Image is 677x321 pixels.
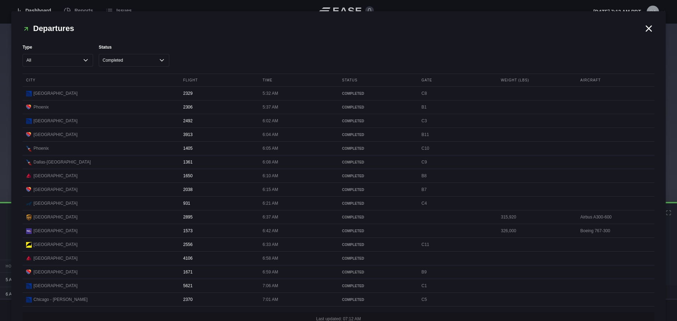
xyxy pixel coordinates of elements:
div: 2370 [180,293,257,306]
div: 3913 [180,128,257,141]
div: City [23,74,178,86]
span: B9 [421,270,427,274]
div: Gate [418,74,495,86]
span: [GEOGRAPHIC_DATA] [33,186,78,193]
span: [GEOGRAPHIC_DATA] [33,241,78,248]
div: 931 [180,197,257,210]
span: [GEOGRAPHIC_DATA] [33,283,78,289]
span: Airbus A300-600 [580,215,612,220]
div: COMPLETED [342,160,413,165]
div: 1573 [180,224,257,237]
span: C4 [421,201,427,206]
span: 6:37 AM [263,215,278,220]
span: [GEOGRAPHIC_DATA] [33,214,78,220]
span: B7 [421,187,427,192]
div: COMPLETED [342,215,413,220]
span: 315,920 [501,215,516,220]
span: C9 [421,160,427,165]
div: 2492 [180,114,257,128]
div: COMPLETED [342,270,413,275]
span: Dallas-[GEOGRAPHIC_DATA] [33,159,91,165]
span: 7:06 AM [263,283,278,288]
span: 6:59 AM [263,270,278,274]
span: B11 [421,132,429,137]
span: 6:15 AM [263,187,278,192]
span: 6:58 AM [263,256,278,261]
span: Boeing 767-300 [580,228,610,233]
div: COMPLETED [342,297,413,302]
div: 2038 [180,183,257,196]
div: COMPLETED [342,118,413,124]
div: COMPLETED [342,173,413,179]
div: 2306 [180,100,257,114]
div: COMPLETED [342,105,413,110]
div: Aircraft [577,74,654,86]
div: 1405 [180,142,257,155]
span: 6:05 AM [263,146,278,151]
span: [GEOGRAPHIC_DATA] [33,118,78,124]
div: COMPLETED [342,283,413,289]
span: [GEOGRAPHIC_DATA] [33,90,78,97]
span: [GEOGRAPHIC_DATA] [33,200,78,206]
div: COMPLETED [342,201,413,206]
span: [GEOGRAPHIC_DATA] [33,131,78,138]
div: 1361 [180,155,257,169]
div: Flight [180,74,257,86]
span: Phoenix [33,104,49,110]
span: C8 [421,91,427,96]
span: 6:10 AM [263,173,278,178]
span: [GEOGRAPHIC_DATA] [33,269,78,275]
div: COMPLETED [342,132,413,137]
div: COMPLETED [342,228,413,234]
div: COMPLETED [342,242,413,247]
div: 1671 [180,265,257,279]
span: [GEOGRAPHIC_DATA] [33,173,78,179]
span: C11 [421,242,429,247]
span: 6:08 AM [263,160,278,165]
span: Phoenix [33,145,49,152]
div: COMPLETED [342,187,413,192]
span: 6:04 AM [263,132,278,137]
label: Type [23,44,93,50]
span: Chicago - [PERSON_NAME] [33,296,87,303]
div: COMPLETED [342,146,413,151]
span: 6:42 AM [263,228,278,233]
span: B1 [421,105,427,110]
div: Status [338,74,416,86]
span: 326,000 [501,228,516,233]
span: C1 [421,283,427,288]
div: 2329 [180,87,257,100]
span: C5 [421,297,427,302]
div: 5621 [180,279,257,292]
label: Status [99,44,169,50]
span: 5:32 AM [263,91,278,96]
span: C3 [421,118,427,123]
div: 2556 [180,238,257,251]
span: 7:01 AM [263,297,278,302]
span: C10 [421,146,429,151]
span: 6:33 AM [263,242,278,247]
div: Time [259,74,337,86]
h2: Departures [23,23,643,34]
div: COMPLETED [342,256,413,261]
div: 1650 [180,169,257,183]
div: Weight (lbs) [498,74,575,86]
span: 6:02 AM [263,118,278,123]
span: [GEOGRAPHIC_DATA] [33,255,78,261]
div: COMPLETED [342,91,413,96]
span: B8 [421,173,427,178]
span: [GEOGRAPHIC_DATA] [33,228,78,234]
span: 6:21 AM [263,201,278,206]
span: 5:37 AM [263,105,278,110]
div: 4106 [180,252,257,265]
div: 2895 [180,210,257,224]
